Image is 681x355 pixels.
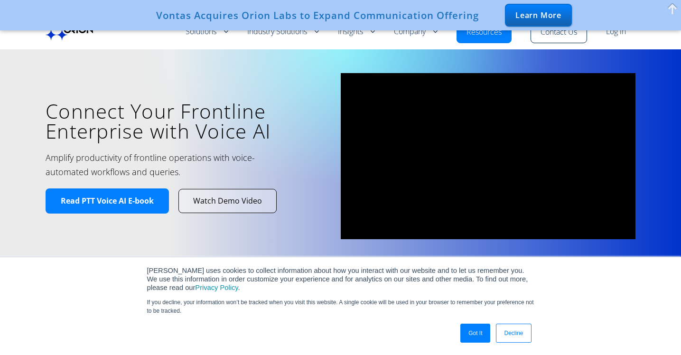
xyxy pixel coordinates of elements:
span: Read PTT Voice AI E-book [61,196,154,206]
h2: Amplify productivity of frontline operations with voice-automated workflows and queries. [46,150,293,179]
a: Log in [606,26,626,37]
span: [PERSON_NAME] uses cookies to collect information about how you interact with our website and to ... [147,267,528,291]
a: Contact Us [541,27,577,38]
iframe: vimeo Video Player [341,73,636,239]
a: Industry Solutions [247,26,319,37]
a: Got It [460,324,490,343]
a: Read PTT Voice AI E-book [46,188,169,214]
span: Watch Demo Video [193,196,262,206]
p: If you decline, your information won’t be tracked when you visit this website. A single cookie wi... [147,298,534,315]
div: Vontas Acquires Orion Labs to Expand Communication Offering [156,9,479,21]
a: Resources [466,27,502,38]
a: Insights [338,26,375,37]
a: Solutions [186,26,228,37]
div: Learn More [505,4,572,27]
a: Watch Demo Video [179,189,276,213]
h1: Connect Your Frontline Enterprise with Voice AI [46,101,327,141]
a: Privacy Policy [195,284,238,291]
a: Decline [496,324,531,343]
a: Company [394,26,438,37]
iframe: Chat Widget [634,309,681,355]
